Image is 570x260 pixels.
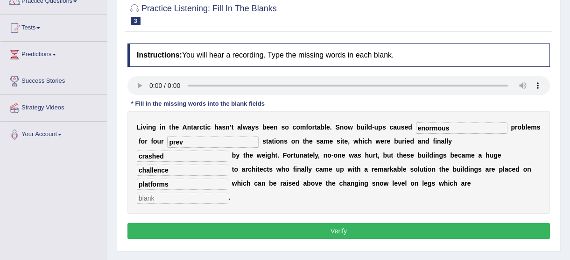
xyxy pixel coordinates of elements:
b: g [267,152,271,159]
b: , [348,137,350,145]
b: n [338,152,342,159]
b: e [329,166,332,173]
h4: You will hear a recording. Type the missing words in each blank. [127,43,550,67]
b: n [421,137,425,145]
b: u [397,123,401,131]
b: y [252,123,255,131]
b: A [183,123,187,131]
b: b [262,123,267,131]
b: e [403,152,407,159]
b: h [252,166,256,173]
b: n [470,166,474,173]
b: i [205,123,207,131]
b: a [354,152,358,159]
b: a [301,166,305,173]
b: i [426,152,428,159]
b: n [162,123,166,131]
b: n [300,152,304,159]
b: - [372,123,374,131]
b: n [340,123,344,131]
b: s [358,152,361,159]
b: v [142,123,146,131]
b: t [191,123,193,131]
b: o [344,123,348,131]
b: a [486,166,489,173]
b: a [268,137,272,145]
b: h [399,152,403,159]
b: c [248,166,252,173]
b: t [303,137,305,145]
a: Strategy Videos [0,95,107,118]
b: e [329,137,333,145]
b: l [444,137,446,145]
b: r [387,166,389,173]
b: a [248,123,252,131]
b: b [383,152,387,159]
b: n [324,152,328,159]
b: w [353,137,359,145]
b: r [372,166,374,173]
b: c [458,152,462,159]
b: h [246,152,250,159]
b: o [291,137,296,145]
b: e [445,166,449,173]
b: w [349,152,354,159]
b: o [234,166,238,173]
input: blank [416,123,507,134]
b: e [407,137,410,145]
b: h [214,123,218,131]
b: k [390,166,394,173]
b: h [237,180,241,187]
b: t [257,166,260,173]
b: l [427,152,429,159]
b: a [462,152,465,159]
b: r [246,166,248,173]
b: t [243,152,246,159]
b: s [222,123,225,131]
b: o [276,137,280,145]
b: o [414,166,418,173]
b: e [374,166,378,173]
b: c [364,137,368,145]
b: t [272,137,274,145]
b: g [474,166,478,173]
b: t [203,123,205,131]
input: blank [137,179,228,190]
b: u [374,123,379,131]
b: o [523,166,528,173]
b: w [276,166,281,173]
b: d [368,123,373,131]
b: l [241,123,243,131]
b: t [169,123,171,131]
b: e [512,166,515,173]
b: s [281,123,285,131]
b: g [439,152,443,159]
b: o [287,152,291,159]
b: f [306,123,308,131]
b: o [153,137,157,145]
b: r [161,137,163,145]
h2: Practice Listening: Fill In The Blanks [127,2,277,25]
b: l [418,166,420,173]
b: c [243,180,246,187]
b: b [321,123,325,131]
b: t [342,137,345,145]
b: b [452,166,457,173]
b: s [407,152,410,159]
b: e [326,123,330,131]
b: s [443,152,447,159]
b: l [525,123,527,131]
b: o [141,137,145,145]
b: r [291,152,293,159]
b: o [296,123,300,131]
b: d [408,123,412,131]
b: i [426,166,428,173]
b: y [308,166,312,173]
b: n [148,123,152,131]
b: e [410,152,414,159]
b: m [300,123,306,131]
b: m [324,137,329,145]
b: y [448,137,452,145]
b: n [431,166,436,173]
b: t [315,123,317,131]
